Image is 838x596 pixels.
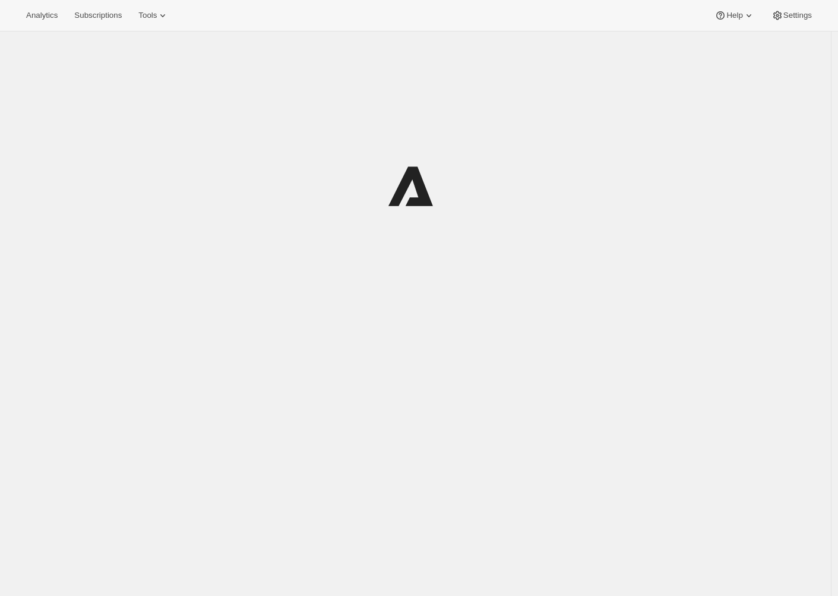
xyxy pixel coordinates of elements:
button: Help [707,7,761,24]
span: Subscriptions [74,11,122,20]
span: Tools [138,11,157,20]
span: Settings [783,11,812,20]
span: Help [726,11,742,20]
button: Tools [131,7,176,24]
button: Subscriptions [67,7,129,24]
span: Analytics [26,11,58,20]
button: Settings [764,7,819,24]
button: Analytics [19,7,65,24]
